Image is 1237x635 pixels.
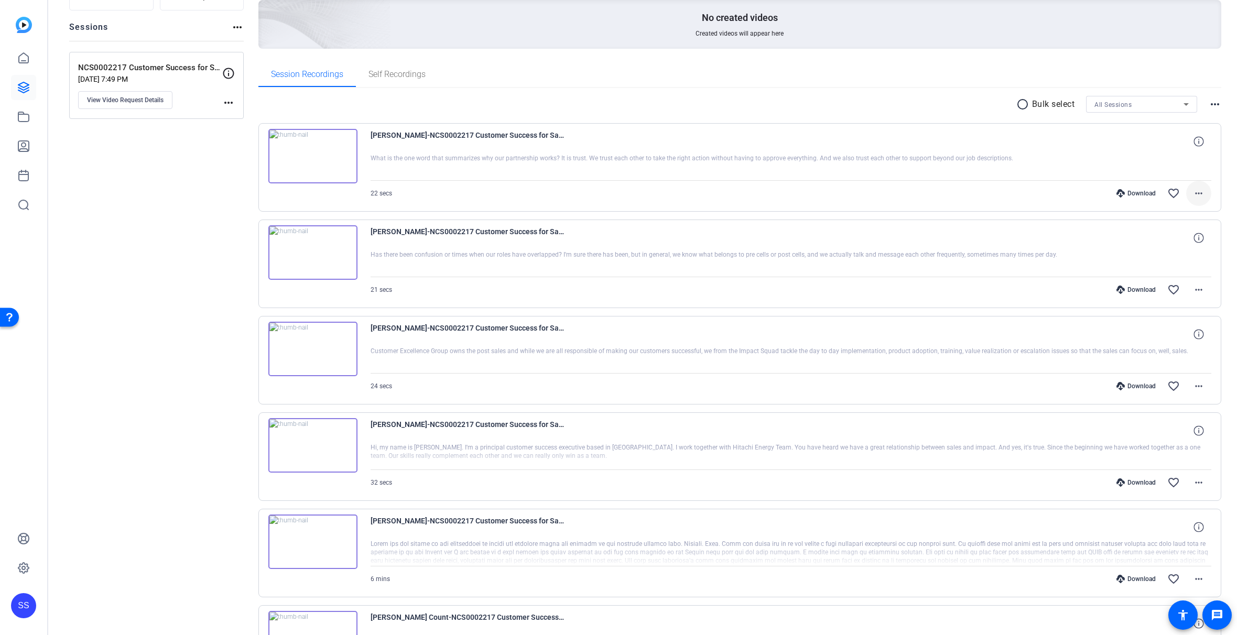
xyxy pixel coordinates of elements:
span: Session Recordings [271,70,343,79]
mat-icon: more_horiz [222,96,235,109]
mat-icon: favorite_border [1167,476,1180,489]
div: Download [1111,189,1161,198]
p: Bulk select [1032,98,1075,111]
span: [PERSON_NAME]-NCS0002217 Customer Success for Sales Vi-NCS0002217 Customer Success for Sales Vide... [371,322,565,347]
img: thumb-nail [268,322,357,376]
p: NCS0002217 Customer Success for Sales Video Series [78,62,222,74]
div: Download [1111,575,1161,583]
mat-icon: more_horiz [1209,98,1221,111]
mat-icon: accessibility [1177,609,1189,621]
img: thumb-nail [268,514,357,569]
span: All Sessions [1094,101,1132,108]
img: blue-gradient.svg [16,17,32,33]
div: SS [11,593,36,618]
mat-icon: favorite_border [1167,283,1180,296]
mat-icon: radio_button_unchecked [1016,98,1032,111]
mat-icon: more_horiz [1192,476,1205,489]
mat-icon: more_horiz [1192,187,1205,200]
mat-icon: more_horiz [1192,573,1205,585]
span: View Video Request Details [87,96,164,104]
img: thumb-nail [268,418,357,473]
mat-icon: favorite_border [1167,573,1180,585]
p: No created videos [702,12,778,24]
mat-icon: more_horiz [1192,380,1205,392]
span: [PERSON_NAME]-NCS0002217 Customer Success for Sales Vi-NCS0002217 Customer Success for Sales Vide... [371,418,565,443]
span: [PERSON_NAME]-NCS0002217 Customer Success for Sales Vi-NCS0002217 Customer Success for Sales Vide... [371,514,565,540]
span: Created videos will appear here [696,29,784,38]
span: 22 secs [371,190,392,197]
mat-icon: favorite_border [1167,187,1180,200]
mat-icon: more_horiz [1192,283,1205,296]
img: thumb-nail [268,129,357,183]
span: 21 secs [371,286,392,293]
mat-icon: favorite_border [1167,380,1180,392]
mat-icon: more_horiz [231,21,244,34]
span: 6 mins [371,575,390,583]
p: [DATE] 7:49 PM [78,75,222,83]
h2: Sessions [69,21,108,41]
span: [PERSON_NAME]-NCS0002217 Customer Success for Sales Vi-NCS0002217 Customer Success for Sales Vide... [371,225,565,250]
span: 24 secs [371,382,392,390]
div: Download [1111,478,1161,487]
span: [PERSON_NAME]-NCS0002217 Customer Success for Sales Vi-NCS0002217 Customer Success for Sales Vide... [371,129,565,154]
button: View Video Request Details [78,91,172,109]
span: Self Recordings [368,70,426,79]
img: thumb-nail [268,225,357,280]
mat-icon: message [1211,609,1223,621]
div: Download [1111,286,1161,294]
span: 32 secs [371,479,392,486]
div: Download [1111,382,1161,390]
